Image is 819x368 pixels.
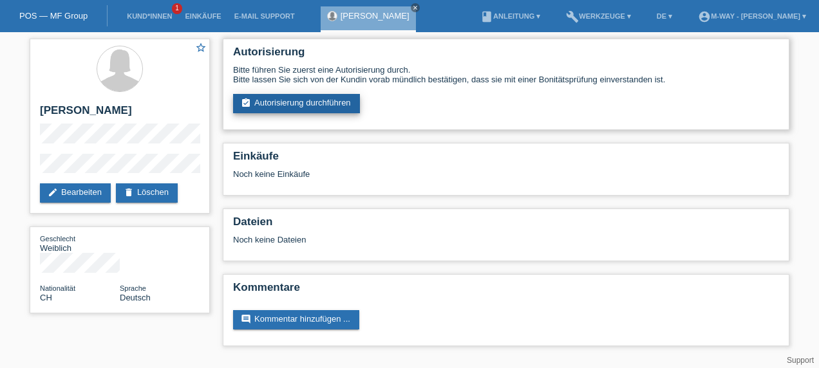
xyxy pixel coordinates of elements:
[787,356,814,365] a: Support
[40,104,200,124] h2: [PERSON_NAME]
[40,293,52,302] span: Schweiz
[233,150,779,169] h2: Einkäufe
[233,235,626,244] div: Noch keine Dateien
[172,3,182,14] span: 1
[650,12,679,20] a: DE ▾
[233,310,359,329] a: commentKommentar hinzufügen ...
[233,94,360,113] a: assignment_turned_inAutorisierung durchführen
[341,11,409,21] a: [PERSON_NAME]
[228,12,301,20] a: E-Mail Support
[411,3,420,12] a: close
[40,234,120,253] div: Weiblich
[40,284,75,292] span: Nationalität
[692,12,813,20] a: account_circlem-way - [PERSON_NAME] ▾
[195,42,207,55] a: star_border
[474,12,547,20] a: bookAnleitung ▾
[120,12,178,20] a: Kund*innen
[116,183,178,203] a: deleteLöschen
[19,11,88,21] a: POS — MF Group
[40,183,111,203] a: editBearbeiten
[233,216,779,235] h2: Dateien
[233,281,779,300] h2: Kommentare
[233,65,779,84] div: Bitte führen Sie zuerst eine Autorisierung durch. Bitte lassen Sie sich von der Kundin vorab münd...
[48,187,58,198] i: edit
[480,10,493,23] i: book
[560,12,637,20] a: buildWerkzeuge ▾
[566,10,579,23] i: build
[120,293,151,302] span: Deutsch
[40,235,75,243] span: Geschlecht
[412,5,419,11] i: close
[698,10,711,23] i: account_circle
[241,314,251,324] i: comment
[120,284,146,292] span: Sprache
[233,169,779,189] div: Noch keine Einkäufe
[195,42,207,53] i: star_border
[124,187,134,198] i: delete
[233,46,779,65] h2: Autorisierung
[241,98,251,108] i: assignment_turned_in
[178,12,227,20] a: Einkäufe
